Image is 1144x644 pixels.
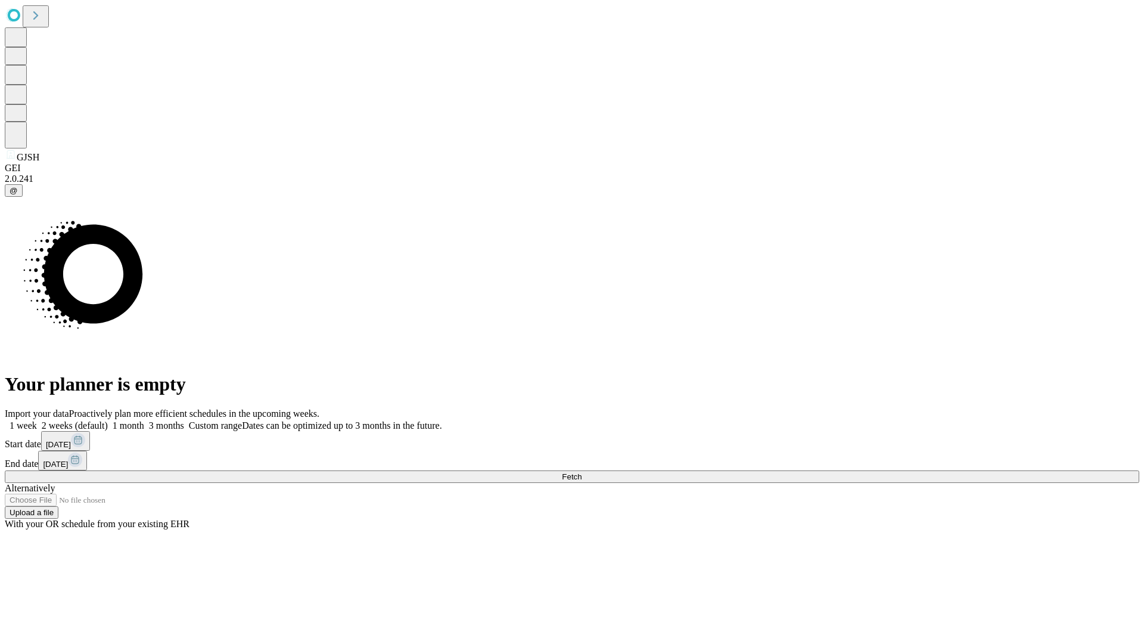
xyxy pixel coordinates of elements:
button: @ [5,184,23,197]
h1: Your planner is empty [5,373,1139,395]
span: Import your data [5,408,69,419]
span: 1 week [10,420,37,431]
span: Proactively plan more efficient schedules in the upcoming weeks. [69,408,319,419]
span: 1 month [113,420,144,431]
div: 2.0.241 [5,174,1139,184]
span: [DATE] [46,440,71,449]
button: Upload a file [5,506,58,519]
span: Fetch [562,472,582,481]
div: GEI [5,163,1139,174]
span: @ [10,186,18,195]
span: GJSH [17,152,39,162]
div: Start date [5,431,1139,451]
button: Fetch [5,470,1139,483]
span: With your OR schedule from your existing EHR [5,519,189,529]
span: [DATE] [43,460,68,469]
span: Alternatively [5,483,55,493]
span: Dates can be optimized up to 3 months in the future. [242,420,442,431]
span: 2 weeks (default) [42,420,108,431]
button: [DATE] [38,451,87,470]
button: [DATE] [41,431,90,451]
div: End date [5,451,1139,470]
span: 3 months [149,420,184,431]
span: Custom range [189,420,242,431]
